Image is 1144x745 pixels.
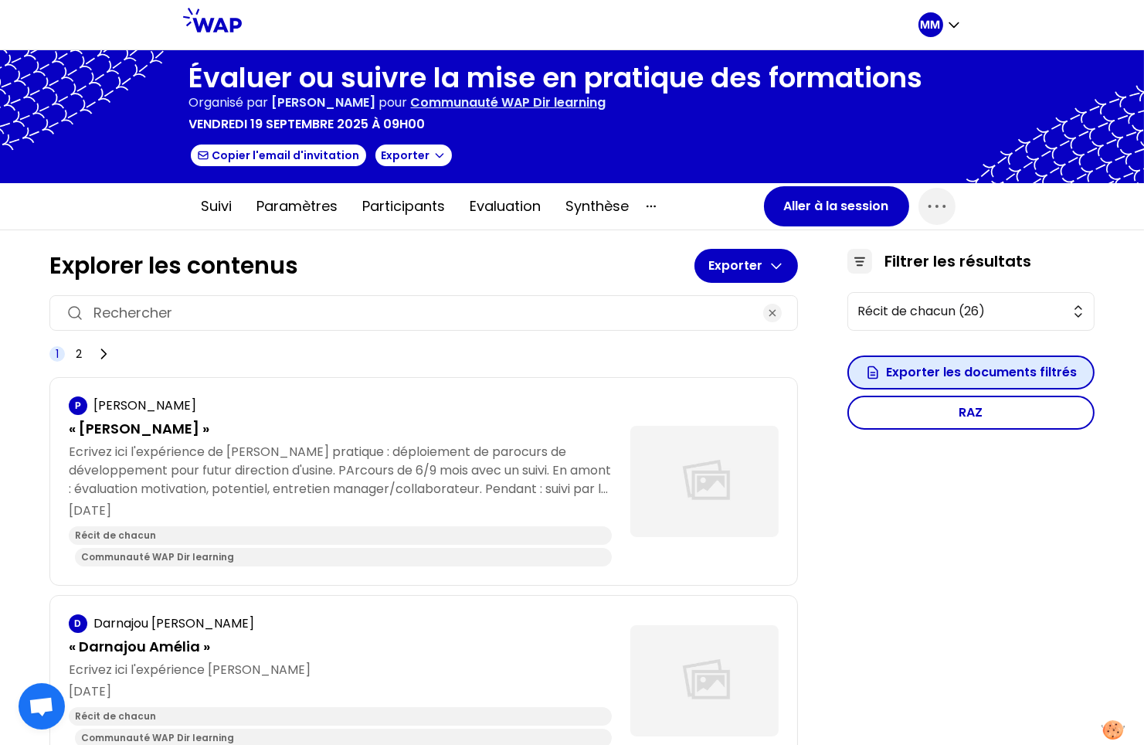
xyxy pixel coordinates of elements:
[75,548,612,566] div: Communauté WAP Dir learning
[76,346,82,362] span: 2
[69,661,612,679] p: Ecrivez ici l'expérience [PERSON_NAME]
[189,183,245,230] button: Suivi
[189,115,426,134] p: vendredi 19 septembre 2025 à 09h00
[458,183,554,230] button: Evaluation
[69,707,612,726] div: Récit de chacun
[411,94,606,112] p: Communauté WAP Dir learning
[379,94,408,112] p: pour
[351,183,458,230] button: Participants
[847,292,1095,331] button: Récit de chacun (26)
[554,183,642,230] button: Synthèse
[764,186,909,226] button: Aller à la session
[374,143,453,168] button: Exporter
[884,250,1031,272] h3: Filtrer les résultats
[93,614,254,633] p: Darnajou [PERSON_NAME]
[75,617,82,630] p: D
[69,682,612,701] p: [DATE]
[921,17,941,32] p: MM
[918,12,962,37] button: MM
[49,252,694,280] h1: Explorer les contenus
[93,302,754,324] input: Rechercher
[19,683,65,730] div: Ouvrir le chat
[847,355,1095,390] button: Exporter les documents filtrés
[69,418,612,440] p: « [PERSON_NAME] »
[69,526,612,545] div: Récit de chacun
[694,249,798,283] button: Exporter
[69,502,612,520] p: [DATE]
[245,183,351,230] button: Paramètres
[56,346,59,362] span: 1
[857,302,1063,321] span: Récit de chacun (26)
[847,396,1095,430] button: RAZ
[189,63,923,94] h1: Évaluer ou suivre la mise en pratique des formations
[93,396,196,415] p: [PERSON_NAME]
[75,400,81,412] p: P
[189,143,368,168] button: Copier l'email d'invitation
[272,94,376,111] span: [PERSON_NAME]
[189,94,269,112] p: Organisé par
[69,443,612,498] p: Ecrivez ici l'expérience de [PERSON_NAME] pratique : déploiement de parocurs de développement pou...
[69,636,612,658] p: « Darnajou Amélia »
